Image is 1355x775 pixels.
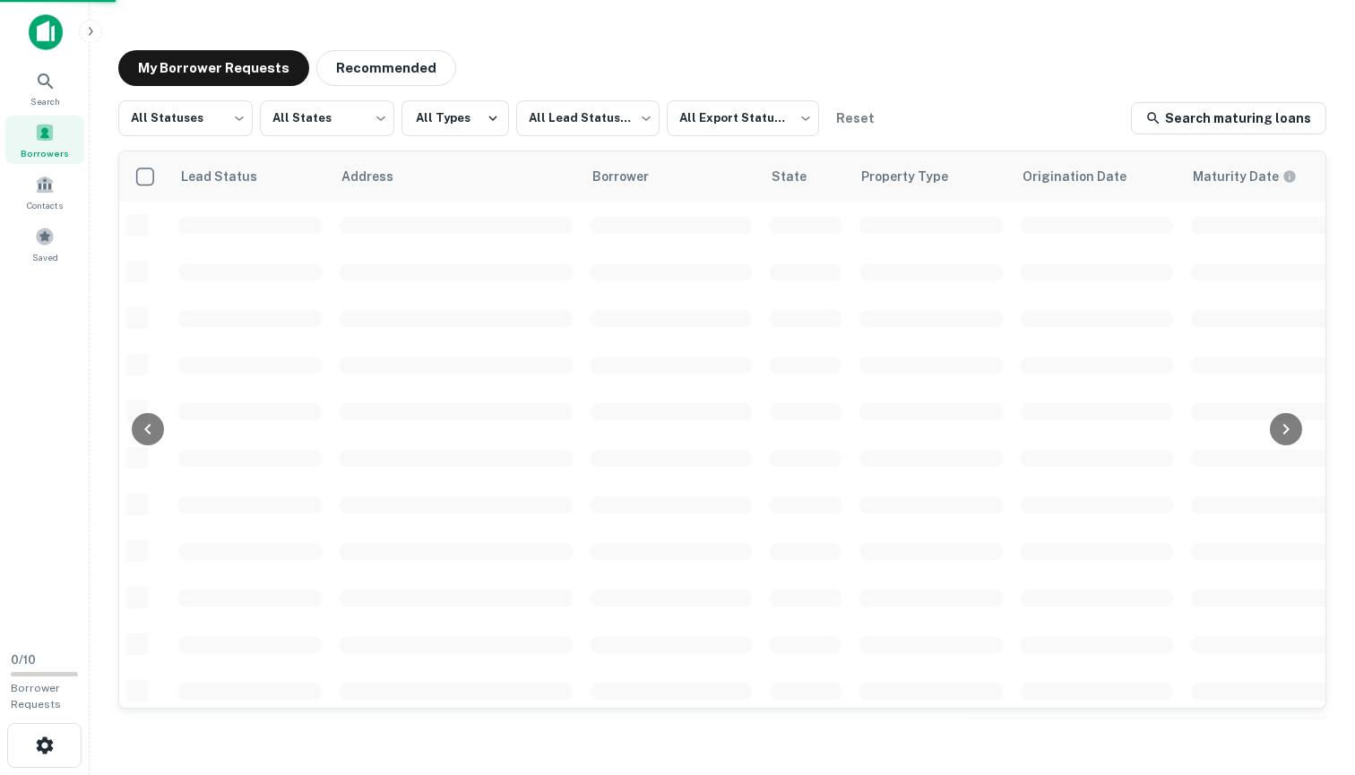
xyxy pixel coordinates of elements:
[260,95,394,142] div: All States
[1193,167,1297,186] div: Maturity dates displayed may be estimated. Please contact the lender for the most accurate maturi...
[761,151,850,202] th: State
[1131,102,1326,134] a: Search maturing loans
[861,166,971,187] span: Property Type
[29,14,63,50] img: capitalize-icon.png
[21,146,69,160] span: Borrowers
[401,100,509,136] button: All Types
[11,653,36,667] span: 0 / 10
[582,151,761,202] th: Borrower
[1182,151,1352,202] th: Maturity dates displayed may be estimated. Please contact the lender for the most accurate maturi...
[1265,632,1355,718] iframe: Chat Widget
[30,94,60,108] span: Search
[850,151,1012,202] th: Property Type
[826,100,884,136] button: Reset
[1193,167,1320,186] span: Maturity dates displayed may be estimated. Please contact the lender for the most accurate maturi...
[5,116,84,164] a: Borrowers
[27,198,63,212] span: Contacts
[118,50,309,86] button: My Borrower Requests
[11,682,61,710] span: Borrower Requests
[516,95,660,142] div: All Lead Statuses
[316,50,456,86] button: Recommended
[118,95,253,142] div: All Statuses
[1012,151,1182,202] th: Origination Date
[5,168,84,216] a: Contacts
[667,95,819,142] div: All Export Statuses
[180,166,280,187] span: Lead Status
[169,151,331,202] th: Lead Status
[592,166,672,187] span: Borrower
[772,166,830,187] span: State
[1193,167,1279,186] h6: Maturity Date
[5,220,84,268] a: Saved
[1023,166,1150,187] span: Origination Date
[341,166,417,187] span: Address
[331,151,582,202] th: Address
[32,250,58,264] span: Saved
[5,64,84,112] a: Search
